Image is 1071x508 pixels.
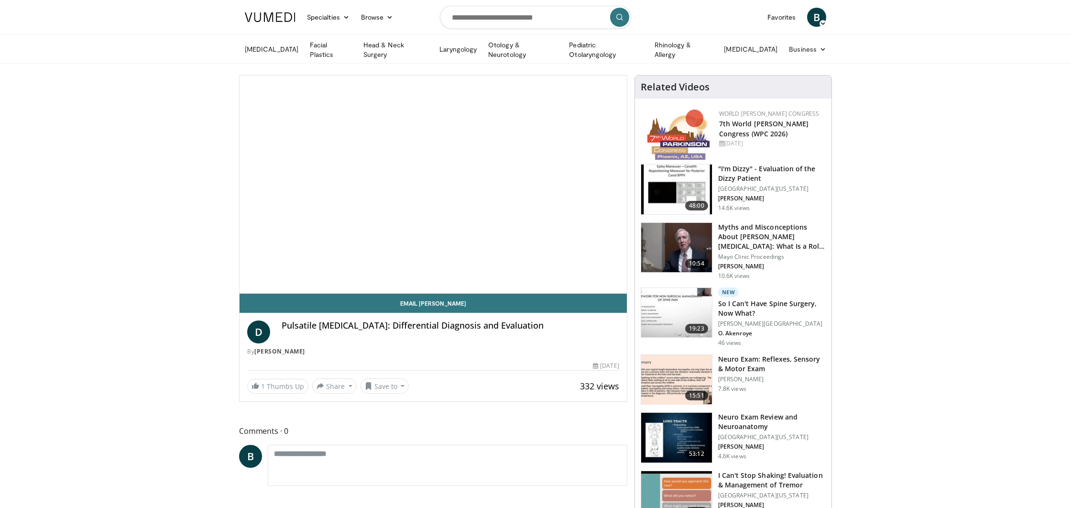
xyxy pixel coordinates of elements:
p: Mayo Clinic Proceedings [718,253,826,261]
a: B [239,445,262,468]
a: Facial Plastics [304,40,358,59]
p: O. Akenroye [718,330,826,337]
img: 458d6233-19cb-4988-a1f1-be9ac6e224e8.150x105_q85_crop-smart_upscale.jpg [641,413,712,463]
h4: Related Videos [641,81,710,93]
a: 10:54 Myths and Misconceptions About [PERSON_NAME][MEDICAL_DATA]: What Is a Role of … Mayo Clinic... [641,222,826,280]
a: [PERSON_NAME] [254,347,305,355]
p: 46 views [718,339,742,347]
p: [PERSON_NAME] [718,195,826,202]
a: [MEDICAL_DATA] [718,40,783,59]
button: Save to [361,378,409,394]
span: Comments 0 [239,425,627,437]
a: 48:00 "I'm Dizzy" - Evaluation of the Dizzy Patient [GEOGRAPHIC_DATA][US_STATE] [PERSON_NAME] 14.... [641,164,826,215]
a: 15:51 Neuro Exam: Reflexes, Sensory & Motor Exam [PERSON_NAME] 7.8K views [641,354,826,405]
a: Head & Neck Surgery [358,40,434,59]
img: 5373e1fe-18ae-47e7-ad82-0c604b173657.150x105_q85_crop-smart_upscale.jpg [641,165,712,214]
p: [PERSON_NAME] [718,443,826,451]
p: New [718,287,739,297]
span: 48:00 [685,201,708,210]
a: Email [PERSON_NAME] [240,294,627,313]
img: 753da4cb-3b14-444c-bcba-8067373a650d.150x105_q85_crop-smart_upscale.jpg [641,355,712,405]
a: Specialties [301,8,355,27]
h3: Myths and Misconceptions About [PERSON_NAME][MEDICAL_DATA]: What Is a Role of … [718,222,826,251]
img: 16fe1da8-a9a0-4f15-bd45-1dd1acf19c34.png.150x105_q85_autocrop_double_scale_upscale_version-0.2.png [647,110,710,160]
h3: "I'm Dizzy" - Evaluation of the Dizzy Patient [718,164,826,183]
span: 1 [261,382,265,391]
h3: I Can't Stop Shaking! Evaluation & Management of Tremor [718,471,826,490]
a: B [807,8,826,27]
a: Otology & Neurotology [482,40,563,59]
a: Browse [355,8,399,27]
a: 19:23 New So I Can't Have Spine Surgery, Now What? [PERSON_NAME][GEOGRAPHIC_DATA] O. Akenroye 46 ... [641,287,826,347]
a: 7th World [PERSON_NAME] Congress (WPC 2026) [719,119,809,138]
img: dd4ea4d2-548e-40e2-8487-b77733a70694.150x105_q85_crop-smart_upscale.jpg [641,223,712,273]
p: 7.8K views [718,385,746,393]
a: D [247,320,270,343]
p: [PERSON_NAME] [718,375,826,383]
p: [PERSON_NAME] [718,263,826,270]
span: 19:23 [685,324,708,333]
a: World [PERSON_NAME] Congress [719,110,820,118]
p: [GEOGRAPHIC_DATA][US_STATE] [718,433,826,441]
button: Share [312,378,357,394]
a: Favorites [762,8,801,27]
a: Pediatric Otolaryngology [563,40,648,59]
a: Business [783,40,832,59]
img: c4373fc0-6c06-41b5-9b74-66e3a29521fb.150x105_q85_crop-smart_upscale.jpg [641,288,712,338]
video-js: Video Player [240,76,627,294]
input: Search topics, interventions [440,6,631,29]
p: 4.6K views [718,453,746,460]
a: Laryngology [434,40,482,59]
h3: Neuro Exam: Reflexes, Sensory & Motor Exam [718,354,826,374]
p: 10.6K views [718,272,750,280]
p: [GEOGRAPHIC_DATA][US_STATE] [718,492,826,499]
a: 1 Thumbs Up [247,379,308,394]
h4: Pulsatile [MEDICAL_DATA]: Differential Diagnosis and Evaluation [282,320,619,331]
div: [DATE] [593,362,619,370]
p: [GEOGRAPHIC_DATA][US_STATE] [718,185,826,193]
a: 53:12 Neuro Exam Review and Neuroanatomy [GEOGRAPHIC_DATA][US_STATE] [PERSON_NAME] 4.6K views [641,412,826,463]
h3: Neuro Exam Review and Neuroanatomy [718,412,826,431]
img: VuMedi Logo [245,12,295,22]
a: [MEDICAL_DATA] [239,40,304,59]
p: 14.6K views [718,204,750,212]
span: 53:12 [685,449,708,459]
span: 332 views [580,380,619,392]
h3: So I Can't Have Spine Surgery, Now What? [718,299,826,318]
span: 15:51 [685,391,708,400]
a: Rhinology & Allergy [649,40,719,59]
span: 10:54 [685,259,708,268]
div: [DATE] [719,139,824,148]
div: By [247,347,619,356]
p: [PERSON_NAME][GEOGRAPHIC_DATA] [718,320,826,328]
